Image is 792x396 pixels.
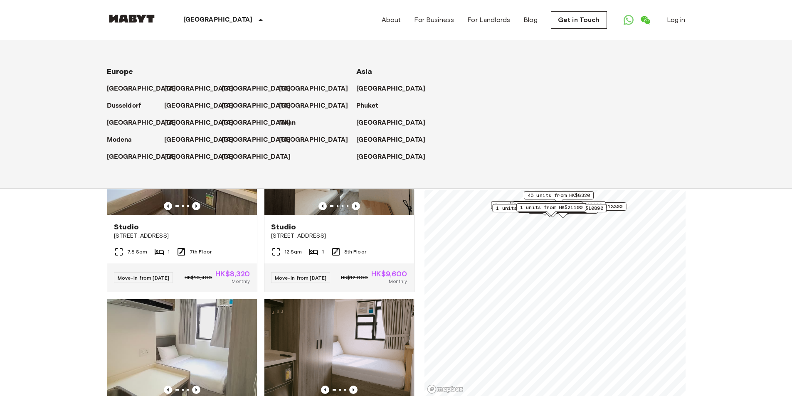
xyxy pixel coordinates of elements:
[352,202,360,210] button: Previous image
[164,152,242,162] a: [GEOGRAPHIC_DATA]
[107,115,257,292] a: Marketing picture of unit HK-01-067-042-01Previous imagePrevious imageStudio[STREET_ADDRESS]7.8 S...
[344,248,366,256] span: 8th Floor
[107,67,133,76] span: Europe
[427,384,464,394] a: Mapbox logo
[496,204,603,212] span: 1 units from [GEOGRAPHIC_DATA]$10890
[527,192,590,199] span: 45 units from HK$8320
[512,202,582,214] div: Map marker
[356,118,426,128] p: [GEOGRAPHIC_DATA]
[222,135,291,145] p: [GEOGRAPHIC_DATA]
[222,84,291,94] p: [GEOGRAPHIC_DATA]
[264,115,415,292] a: Marketing picture of unit HK-01-067-046-01Previous imagePrevious imageStudio[STREET_ADDRESS]12 Sq...
[520,204,582,211] span: 1 units from HK$21100
[164,386,172,394] button: Previous image
[164,152,234,162] p: [GEOGRAPHIC_DATA]
[222,152,291,162] p: [GEOGRAPHIC_DATA]
[107,84,185,94] a: [GEOGRAPHIC_DATA]
[271,232,407,240] span: [STREET_ADDRESS]
[192,386,200,394] button: Previous image
[279,84,357,94] a: [GEOGRAPHIC_DATA]
[275,275,327,281] span: Move-in from [DATE]
[114,232,250,240] span: [STREET_ADDRESS]
[492,204,607,217] div: Map marker
[164,84,242,94] a: [GEOGRAPHIC_DATA]
[279,135,348,145] p: [GEOGRAPHIC_DATA]
[183,15,253,25] p: [GEOGRAPHIC_DATA]
[222,118,299,128] a: [GEOGRAPHIC_DATA]
[164,135,234,145] p: [GEOGRAPHIC_DATA]
[279,101,357,111] a: [GEOGRAPHIC_DATA]
[164,118,234,128] p: [GEOGRAPHIC_DATA]
[467,15,510,25] a: For Landlords
[356,135,426,145] p: [GEOGRAPHIC_DATA]
[232,278,250,285] span: Monthly
[215,270,250,278] span: HK$8,320
[118,275,170,281] span: Move-in from [DATE]
[222,101,291,111] p: [GEOGRAPHIC_DATA]
[107,101,150,111] a: Dusseldorf
[279,84,348,94] p: [GEOGRAPHIC_DATA]
[551,11,607,29] a: Get in Touch
[107,84,176,94] p: [GEOGRAPHIC_DATA]
[318,202,327,210] button: Previous image
[341,274,368,281] span: HK$12,000
[222,101,299,111] a: [GEOGRAPHIC_DATA]
[620,12,637,28] a: Open WhatsApp
[114,222,139,232] span: Studio
[356,118,434,128] a: [GEOGRAPHIC_DATA]
[222,152,299,162] a: [GEOGRAPHIC_DATA]
[192,202,200,210] button: Previous image
[322,248,324,256] span: 1
[107,118,176,128] p: [GEOGRAPHIC_DATA]
[190,248,212,256] span: 7th Floor
[185,274,212,281] span: HK$10,400
[356,84,426,94] p: [GEOGRAPHIC_DATA]
[164,101,234,111] p: [GEOGRAPHIC_DATA]
[222,118,291,128] p: [GEOGRAPHIC_DATA]
[356,152,426,162] p: [GEOGRAPHIC_DATA]
[356,101,378,111] p: Phuket
[222,84,299,94] a: [GEOGRAPHIC_DATA]
[356,101,387,111] a: Phuket
[356,84,434,94] a: [GEOGRAPHIC_DATA]
[508,202,626,215] div: Map marker
[222,135,299,145] a: [GEOGRAPHIC_DATA]
[414,15,454,25] a: For Business
[321,386,329,394] button: Previous image
[356,152,434,162] a: [GEOGRAPHIC_DATA]
[516,202,578,209] span: 1 units from HK$22000
[279,118,296,128] p: Milan
[107,135,141,145] a: Modena
[107,135,132,145] p: Modena
[279,135,357,145] a: [GEOGRAPHIC_DATA]
[512,203,622,210] span: 12 units from [GEOGRAPHIC_DATA]$13300
[523,15,538,25] a: Blog
[164,101,242,111] a: [GEOGRAPHIC_DATA]
[513,202,582,214] div: Map marker
[514,203,584,216] div: Map marker
[107,118,185,128] a: [GEOGRAPHIC_DATA]
[164,135,242,145] a: [GEOGRAPHIC_DATA]
[284,248,302,256] span: 12 Sqm
[164,202,172,210] button: Previous image
[107,101,141,111] p: Dusseldorf
[168,248,170,256] span: 1
[637,12,654,28] a: Open WeChat
[509,202,579,215] div: Map marker
[107,152,176,162] p: [GEOGRAPHIC_DATA]
[164,118,242,128] a: [GEOGRAPHIC_DATA]
[127,248,148,256] span: 7.8 Sqm
[356,67,373,76] span: Asia
[164,84,234,94] p: [GEOGRAPHIC_DATA]
[516,203,586,216] div: Map marker
[491,201,605,214] div: Map marker
[271,222,296,232] span: Studio
[349,386,358,394] button: Previous image
[389,278,407,285] span: Monthly
[495,202,602,209] span: 3 units from [GEOGRAPHIC_DATA]$13000
[523,191,593,204] div: Map marker
[107,152,185,162] a: [GEOGRAPHIC_DATA]
[382,15,401,25] a: About
[356,135,434,145] a: [GEOGRAPHIC_DATA]
[279,101,348,111] p: [GEOGRAPHIC_DATA]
